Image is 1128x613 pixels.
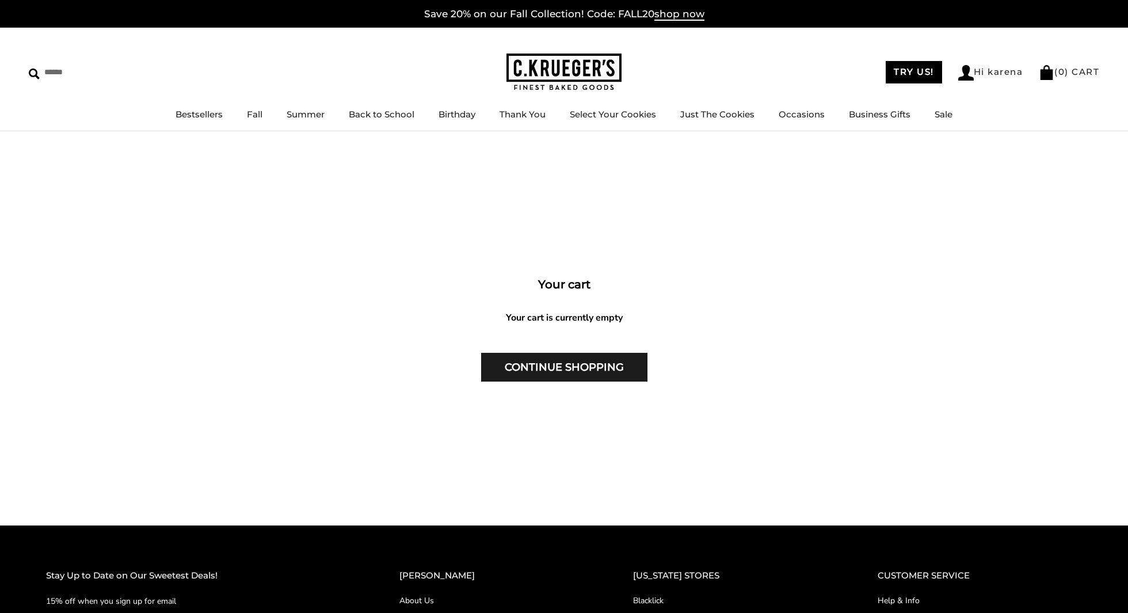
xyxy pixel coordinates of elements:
a: Back to School [349,109,414,120]
input: Search [29,63,166,81]
img: Bag [1039,65,1054,80]
a: Thank You [500,109,546,120]
span: 0 [1058,66,1065,77]
a: Just The Cookies [680,109,754,120]
a: CONTINUE SHOPPING [481,353,647,382]
a: Birthday [439,109,475,120]
a: Business Gifts [849,109,910,120]
a: Select Your Cookies [570,109,656,120]
a: Hi karena [958,65,1023,81]
a: Fall [247,109,262,120]
span: shop now [654,8,704,21]
a: TRY US! [886,61,942,83]
a: (0) CART [1039,66,1099,77]
img: Search [29,68,40,79]
img: C.KRUEGER'S [506,54,622,91]
h2: [PERSON_NAME] [399,569,587,583]
a: Save 20% on our Fall Collection! Code: FALL20shop now [424,8,704,21]
a: Bestsellers [176,109,223,120]
a: About Us [399,595,587,607]
img: Account [958,65,974,81]
a: Blacklick [633,595,832,607]
a: Summer [287,109,325,120]
h2: Stay Up to Date on Our Sweetest Deals! [46,569,353,583]
p: 15% off when you sign up for email [46,595,353,608]
a: Sale [935,109,952,120]
h2: CUSTOMER SERVICE [878,569,1082,583]
h2: [US_STATE] STORES [633,569,832,583]
h1: Your cart [12,275,1116,294]
a: Occasions [779,109,825,120]
a: Help & Info [878,595,1082,607]
div: Your cart is currently empty [12,311,1116,324]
